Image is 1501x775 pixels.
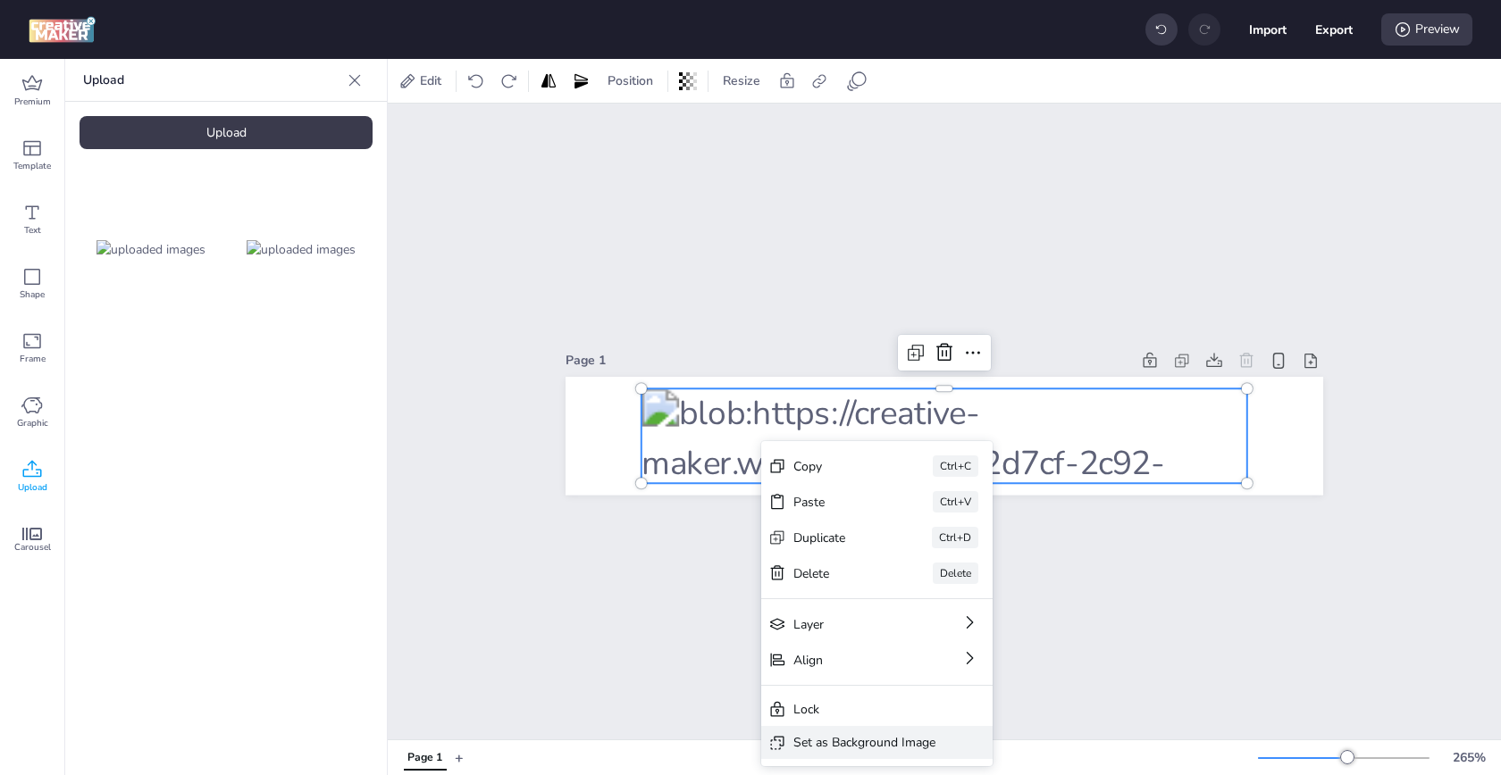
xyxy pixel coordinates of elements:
img: logo Creative Maker [29,16,96,43]
div: 265 % [1447,748,1490,767]
span: Carousel [14,540,51,554]
span: Template [13,159,51,173]
span: Graphic [17,416,48,430]
div: Tabs [395,742,455,773]
span: Position [604,71,657,90]
button: + [455,742,464,773]
div: Page 1 [407,750,442,766]
div: Delete [793,564,883,583]
button: Export [1315,11,1353,48]
div: Delete [933,562,978,584]
img: uploaded images [96,240,205,259]
div: Set as Background Image [793,733,935,752]
button: Import [1249,11,1287,48]
span: Frame [20,352,46,366]
div: Ctrl+C [933,455,978,477]
span: Edit [416,71,445,90]
span: Premium [14,95,51,109]
div: Ctrl+V [933,491,978,512]
div: Paste [793,493,883,512]
span: Shape [20,287,45,302]
div: Ctrl+D [932,527,978,548]
p: Upload [83,59,340,102]
div: Layer [793,615,910,634]
div: Copy [793,457,883,476]
img: uploaded images [247,240,356,259]
div: Preview [1381,13,1472,46]
span: Text [24,223,41,237]
div: Align [793,651,910,670]
div: Duplicate [793,529,882,547]
span: Upload [18,480,47,495]
div: Page 1 [566,351,1130,370]
span: Resize [719,71,764,90]
div: Upload [80,116,373,149]
div: Lock [793,700,935,719]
